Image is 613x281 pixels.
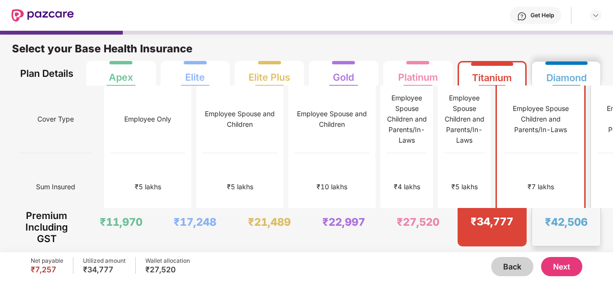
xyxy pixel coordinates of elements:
div: Wallet allocation [145,257,190,265]
div: Plan Details [18,61,75,86]
div: Gold [333,64,354,83]
div: ₹7 lakhs [528,182,554,192]
div: ₹27,520 [145,265,190,274]
div: ₹4 lakhs [394,182,420,192]
div: ₹5 lakhs [451,182,478,192]
div: ₹34,777 [471,215,513,228]
div: Utilized amount [83,257,126,265]
div: Premium Including GST [18,208,75,246]
div: ₹5 lakhs [227,182,253,192]
div: Platinum [398,64,438,83]
div: ₹27,520 [397,215,439,229]
span: Sum Insured [36,178,75,196]
div: ₹17,248 [174,215,216,229]
img: New Pazcare Logo [12,9,74,22]
div: ₹11,970 [100,215,142,229]
img: svg+xml;base64,PHN2ZyBpZD0iSGVscC0zMngzMiIgeG1sbnM9Imh0dHA6Ly93d3cudzMub3JnLzIwMDAvc3ZnIiB3aWR0aD... [517,12,527,21]
div: Net payable [31,257,63,265]
img: svg+xml;base64,PHN2ZyBpZD0iRHJvcGRvd24tMzJ4MzIiIHhtbG5zPSJodHRwOi8vd3d3LnczLm9yZy8yMDAwL3N2ZyIgd2... [592,12,600,19]
div: ₹5 lakhs [135,182,161,192]
div: Apex [109,64,133,83]
div: Employee Spouse Children and Parents/In-Laws [387,93,427,146]
div: Diamond [546,64,587,84]
div: Employee Spouse and Children [202,109,277,130]
div: Titanium [472,64,512,84]
button: Next [541,257,582,276]
div: ₹42,506 [545,215,588,229]
span: Cover Type [37,110,74,128]
div: ₹21,489 [248,215,291,229]
div: ₹10 lakhs [317,182,347,192]
div: Employee Spouse and Children [295,109,369,130]
div: Elite [185,64,205,83]
div: ₹22,997 [322,215,365,229]
div: Employee Spouse Children and Parents/In-Laws [503,103,578,135]
button: Back [491,257,533,276]
div: Elite Plus [248,64,290,83]
div: Employee Only [124,114,171,124]
div: ₹7,257 [31,265,63,274]
div: Get Help [530,12,554,19]
div: Select your Base Health Insurance [12,42,601,61]
div: Employee Spouse Children and Parents/In-Laws [444,93,484,146]
div: ₹34,777 [83,265,126,274]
